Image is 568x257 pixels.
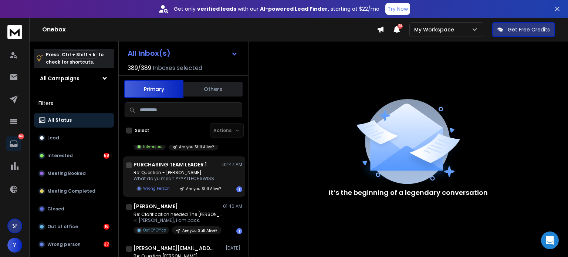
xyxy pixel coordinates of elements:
h1: PURCHASING TEAM LEADER 1 [133,161,207,168]
p: Wrong person [47,241,81,247]
div: 37 [104,241,109,247]
h1: Onebox [42,25,377,34]
button: Get Free Credits [492,22,555,37]
p: Closed [47,206,64,212]
span: Ctrl + Shift + k [61,50,97,59]
p: 147 [18,133,24,139]
p: Meeting Booked [47,170,86,176]
span: 50 [398,24,403,29]
p: It’s the beginning of a legendary conversation [329,187,488,198]
p: 01:46 AM [223,203,242,209]
p: Are you Still Alive? [182,228,217,233]
p: My Workspace [414,26,457,33]
a: 147 [6,136,21,151]
button: Meeting Booked [34,166,114,181]
button: Y [7,238,22,253]
p: Lead [47,135,59,141]
strong: verified leads [197,5,236,13]
p: 02:47 AM [222,162,242,168]
p: Are you Still Alive? [179,144,214,150]
button: Interested58 [34,148,114,163]
h1: All Inbox(s) [128,50,170,57]
button: All Inbox(s) [122,46,244,61]
h3: Inboxes selected [153,64,202,72]
div: 1 [236,186,242,192]
button: Meeting Completed [34,184,114,199]
p: Hi [PERSON_NAME], I am back. [133,217,222,223]
button: Try Now [385,3,410,15]
p: Out Of Office [143,227,166,233]
button: Wrong person37 [34,237,114,252]
p: [DATE] [226,245,242,251]
div: 1 [236,228,242,234]
p: Wrong Person [143,186,170,191]
button: Closed [34,202,114,216]
button: Others [183,81,243,97]
h1: [PERSON_NAME] [133,203,178,210]
p: Re: Clarification needed The [PERSON_NAME] [133,212,222,217]
p: Press to check for shortcuts. [46,51,104,66]
span: 389 / 389 [128,64,151,72]
div: 16 [104,224,109,230]
p: Re: Question - [PERSON_NAME] [133,170,222,176]
p: What do yu mean ???? ITECHSWISS [133,176,222,182]
button: Primary [124,80,183,98]
button: All Status [34,113,114,128]
img: logo [7,25,22,39]
strong: AI-powered Lead Finder, [260,5,329,13]
button: Lead [34,131,114,145]
p: Get only with our starting at $22/mo [174,5,379,13]
p: Out of office [47,224,78,230]
p: Meeting Completed [47,188,95,194]
div: Open Intercom Messenger [541,231,559,249]
div: 58 [104,153,109,159]
label: Select [135,128,149,133]
h3: Filters [34,98,114,108]
p: Get Free Credits [508,26,550,33]
p: Interested [143,144,163,149]
h1: [PERSON_NAME][EMAIL_ADDRESS][DOMAIN_NAME] [133,244,215,252]
p: Try Now [388,5,408,13]
button: Out of office16 [34,219,114,234]
p: All Status [48,117,72,123]
p: Are you Still Alive? [186,186,221,192]
button: All Campaigns [34,71,114,86]
h1: All Campaigns [40,75,80,82]
p: Interested [47,153,73,159]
